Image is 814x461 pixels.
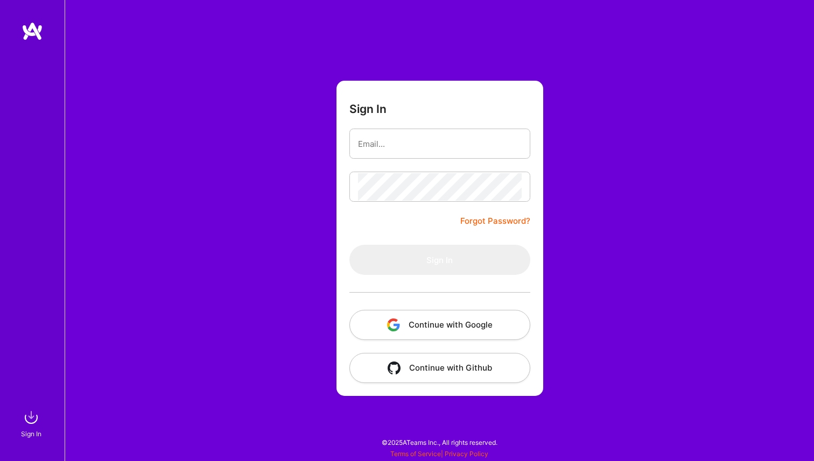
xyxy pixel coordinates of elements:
[388,361,401,374] img: icon
[390,450,441,458] a: Terms of Service
[358,130,522,158] input: Email...
[22,22,43,41] img: logo
[23,407,42,439] a: sign inSign In
[20,407,42,428] img: sign in
[387,318,400,331] img: icon
[65,429,814,456] div: © 2025 ATeams Inc., All rights reserved.
[349,310,530,340] button: Continue with Google
[460,215,530,228] a: Forgot Password?
[390,450,488,458] span: |
[349,353,530,383] button: Continue with Github
[21,428,41,439] div: Sign In
[349,102,387,116] h3: Sign In
[445,450,488,458] a: Privacy Policy
[349,245,530,275] button: Sign In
